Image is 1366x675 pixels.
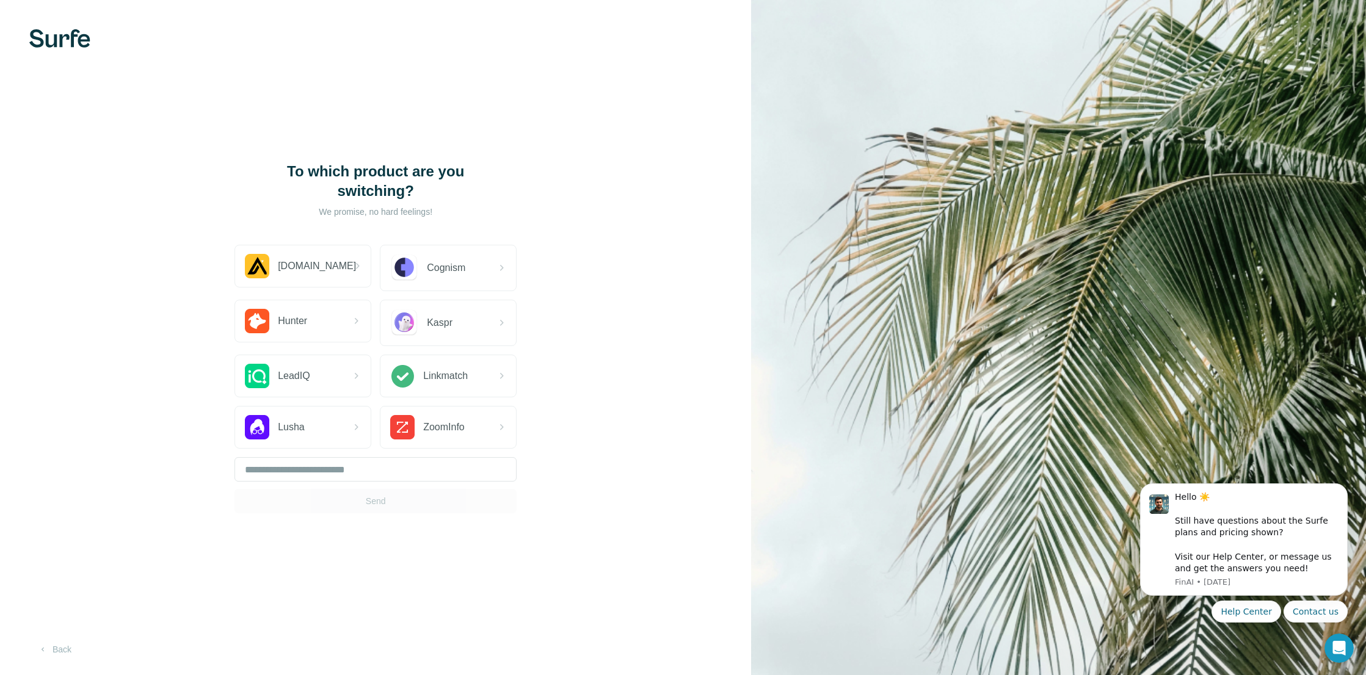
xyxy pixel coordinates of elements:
[245,254,269,278] img: Apollo.io Logo
[253,206,498,218] p: We promise, no hard feelings!
[1324,633,1354,663] iframe: Intercom live chat
[390,309,418,337] img: Kaspr Logo
[423,369,468,383] span: Linkmatch
[29,638,80,660] button: Back
[253,162,498,201] h1: To which product are you switching?
[245,364,269,388] img: LeadIQ Logo
[278,420,305,435] span: Lusha
[423,420,465,435] span: ZoomInfo
[390,364,415,388] img: Linkmatch Logo
[245,415,269,439] img: Lusha Logo
[427,316,452,330] span: Kaspr
[278,314,307,328] span: Hunter
[1122,472,1366,630] iframe: Intercom notifications message
[29,29,90,48] img: Surfe's logo
[427,261,465,275] span: Cognism
[390,254,418,282] img: Cognism Logo
[245,309,269,333] img: Hunter.io Logo
[390,415,415,439] img: ZoomInfo Logo
[278,259,356,273] span: [DOMAIN_NAME]
[278,369,310,383] span: LeadIQ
